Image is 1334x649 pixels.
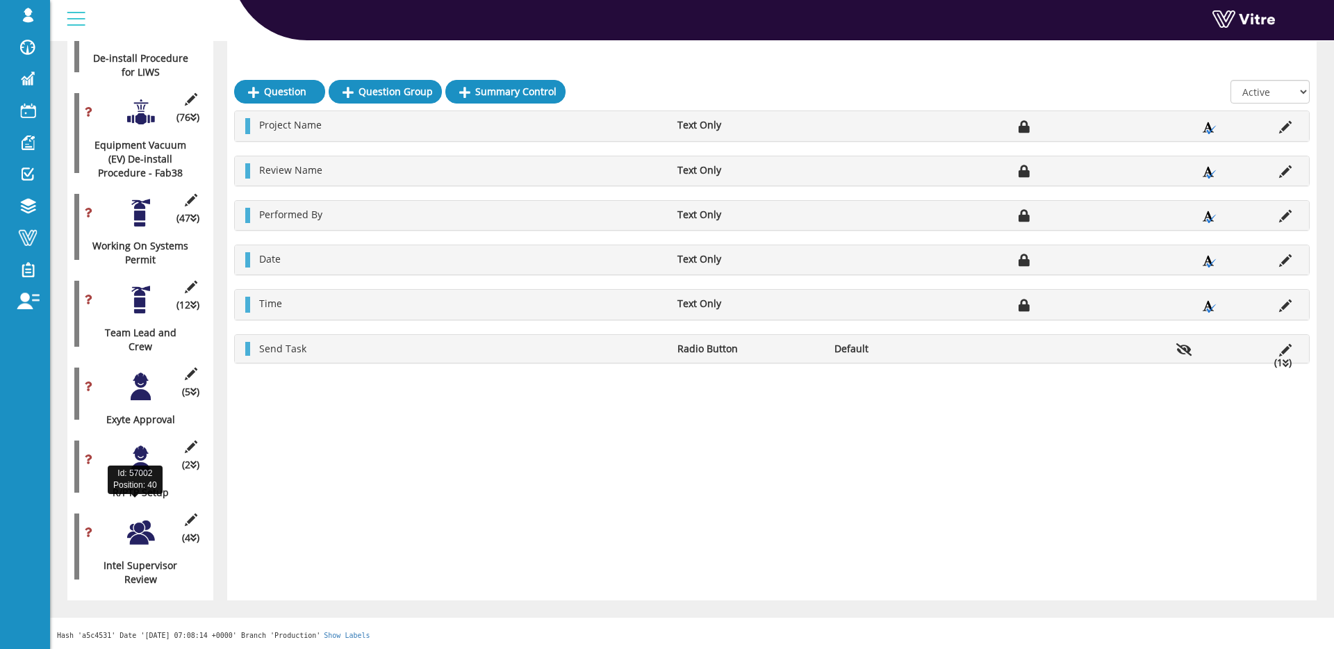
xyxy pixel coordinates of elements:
[74,413,196,427] div: Exyte Approval
[1267,356,1299,370] li: (1 )
[259,208,322,221] span: Performed By
[670,208,827,222] li: Text Only
[259,342,306,355] span: Send Task
[445,80,566,104] a: Summary Control
[670,342,827,356] li: Radio Button
[670,163,827,177] li: Text Only
[176,110,199,124] span: (76 )
[182,531,199,545] span: (4 )
[259,118,322,131] span: Project Name
[74,239,196,267] div: Working On Systems Permit
[182,458,199,472] span: (2 )
[324,632,370,639] a: Show Labels
[74,486,196,500] div: R/PTP Setup
[74,138,196,180] div: Equipment Vacuum (EV) De-install Procedure - Fab38
[74,559,196,586] div: Intel Supervisor Review
[234,80,325,104] a: Question
[74,51,196,79] div: De-install Procedure for LIWS
[259,297,282,310] span: Time
[57,632,320,639] span: Hash 'a5c4531' Date '[DATE] 07:08:14 +0000' Branch 'Production'
[176,211,199,225] span: (47 )
[74,326,196,354] div: Team Lead and Crew
[827,342,985,356] li: Default
[108,466,163,493] div: Id: 57002 Position: 40
[670,118,827,132] li: Text Only
[259,163,322,176] span: Review Name
[670,297,827,311] li: Text Only
[670,252,827,266] li: Text Only
[329,80,442,104] a: Question Group
[176,298,199,312] span: (12 )
[259,252,281,265] span: Date
[182,385,199,399] span: (5 )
